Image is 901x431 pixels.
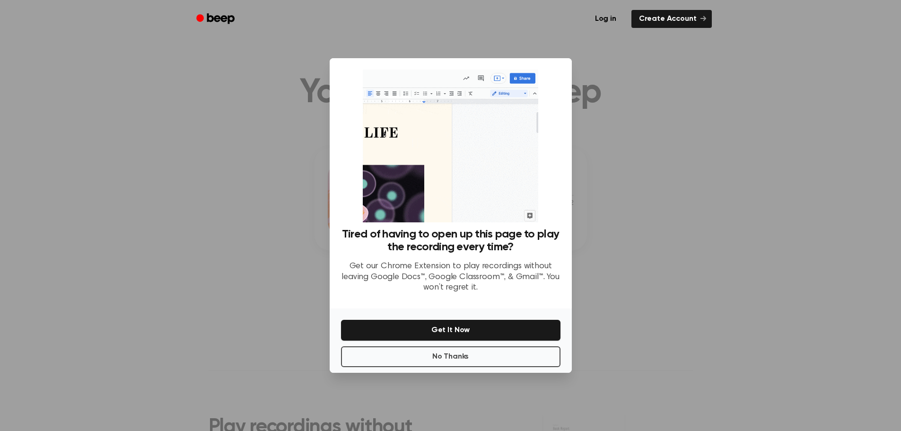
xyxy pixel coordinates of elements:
button: No Thanks [341,346,560,367]
a: Beep [190,10,243,28]
button: Get It Now [341,320,560,341]
h3: Tired of having to open up this page to play the recording every time? [341,228,560,254]
p: Get our Chrome Extension to play recordings without leaving Google Docs™, Google Classroom™, & Gm... [341,261,560,293]
img: Beep extension in action [363,70,538,222]
a: Create Account [631,10,712,28]
a: Log in [586,8,626,30]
